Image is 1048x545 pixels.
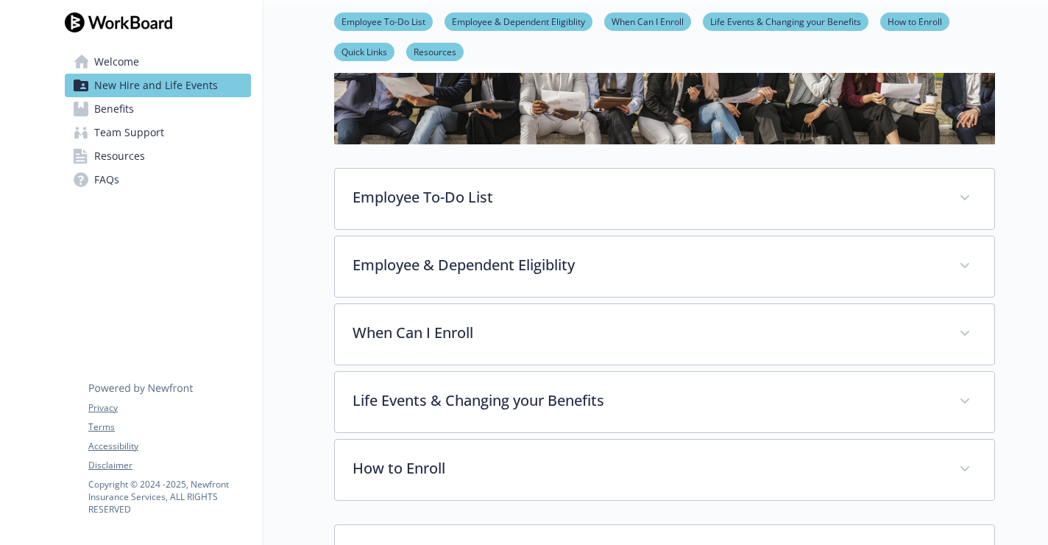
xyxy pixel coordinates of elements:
p: How to Enroll [353,457,941,479]
a: When Can I Enroll [604,14,691,28]
a: Accessibility [88,440,250,453]
a: Employee To-Do List [334,14,433,28]
p: Employee To-Do List [353,186,941,208]
span: Resources [94,144,145,168]
p: Employee & Dependent Eligiblity [353,254,941,276]
span: Benefits [94,97,134,121]
a: Benefits [65,97,251,121]
span: Welcome [94,50,139,74]
div: Life Events & Changing your Benefits [335,372,994,432]
a: New Hire and Life Events [65,74,251,97]
a: Resources [65,144,251,168]
a: Employee & Dependent Eligiblity [445,14,592,28]
span: Team Support [94,121,164,144]
p: When Can I Enroll [353,322,941,344]
a: Disclaimer [88,459,250,472]
span: FAQs [94,168,119,191]
a: Resources [406,44,464,58]
span: New Hire and Life Events [94,74,218,97]
div: Employee & Dependent Eligiblity [335,236,994,297]
a: Privacy [88,401,250,415]
a: Welcome [65,50,251,74]
a: Life Events & Changing your Benefits [703,14,868,28]
div: Employee To-Do List [335,169,994,229]
div: When Can I Enroll [335,304,994,365]
p: Life Events & Changing your Benefits [353,390,941,412]
img: new hire page banner [334,7,995,144]
div: How to Enroll [335,440,994,500]
a: Terms [88,421,250,434]
a: Quick Links [334,44,394,58]
a: FAQs [65,168,251,191]
a: How to Enroll [880,14,949,28]
a: Team Support [65,121,251,144]
p: Copyright © 2024 - 2025 , Newfront Insurance Services, ALL RIGHTS RESERVED [88,478,250,516]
